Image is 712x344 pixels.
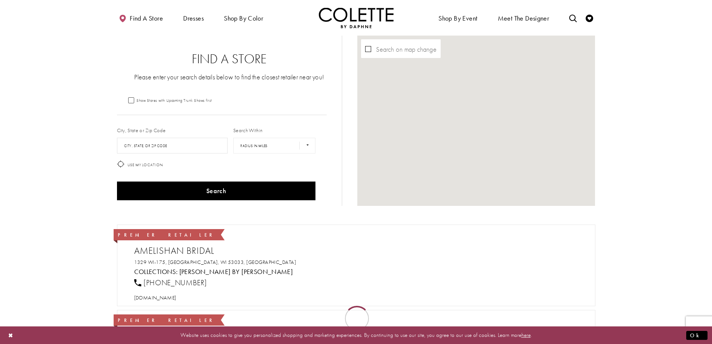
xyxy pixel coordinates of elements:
[134,294,176,301] a: Opens in new tab
[4,329,17,342] button: Close Dialog
[132,52,327,67] h2: Find a Store
[134,294,176,301] span: [DOMAIN_NAME]
[567,7,579,28] a: Toggle search
[179,267,293,276] a: Visit Colette by Daphne page - Opens in new tab
[117,182,316,200] button: Search
[183,15,204,22] span: Dresses
[521,331,531,339] a: here
[118,317,216,323] span: Premier Retailer
[496,7,551,28] a: Meet the designer
[134,245,586,256] h2: Amelishan Bridal
[132,72,327,82] p: Please enter your search details below to find the closest retailer near you!
[118,232,216,238] span: Premier Retailer
[686,331,708,340] button: Submit Dialog
[319,7,394,28] a: Visit Home Page
[584,7,595,28] a: Check Wishlist
[134,267,178,276] span: Collections:
[144,278,207,287] span: [PHONE_NUMBER]
[437,7,479,28] span: Shop By Event
[233,138,315,153] select: Radius In Miles
[224,15,263,22] span: Shop by color
[438,15,477,22] span: Shop By Event
[357,36,595,206] div: Map with store locations
[498,15,549,22] span: Meet the designer
[134,259,296,265] a: Opens in new tab
[134,278,207,287] a: [PHONE_NUMBER]
[54,330,658,340] p: Website uses cookies to give you personalized shopping and marketing experiences. By continuing t...
[117,7,165,28] a: Find a store
[319,7,394,28] img: Colette by Daphne
[222,7,265,28] span: Shop by color
[130,15,163,22] span: Find a store
[181,7,206,28] span: Dresses
[117,127,166,134] label: City, State or Zip Code
[117,138,228,153] input: City, State, or ZIP Code
[233,127,262,134] label: Search Within
[136,98,212,103] span: Show Stores with Upcoming Trunk Shows first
